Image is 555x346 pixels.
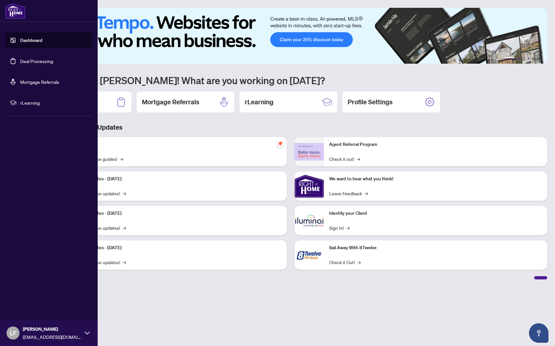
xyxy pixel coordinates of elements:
p: Platform Updates - [DATE] [68,210,282,217]
span: pushpin [276,140,284,147]
img: We want to hear what you think! [295,172,324,201]
p: We want to hear what you think! [329,175,542,183]
span: → [123,259,126,266]
span: rLearning [20,99,88,106]
button: 2 [517,57,520,60]
p: Platform Updates - [DATE] [68,175,282,183]
button: 1 [504,57,515,60]
a: Check it out!→ [329,155,360,162]
a: Leave Feedback→ [329,190,368,197]
h2: Profile Settings [348,97,393,107]
a: Dashboard [20,37,42,43]
img: Slide 0 [34,8,547,64]
span: → [123,190,126,197]
img: logo [5,3,25,19]
a: Sign In!→ [329,224,350,231]
button: 6 [538,57,541,60]
span: → [365,190,368,197]
img: Sail Away With 8Twelve [295,240,324,270]
a: Check it Out!→ [329,259,361,266]
span: → [357,259,361,266]
span: [PERSON_NAME] [23,326,81,333]
img: Agent Referral Program [295,143,324,161]
p: Agent Referral Program [329,141,542,148]
p: Self-Help [68,141,282,148]
span: → [120,155,123,162]
span: → [357,155,360,162]
span: → [346,224,350,231]
h2: Mortgage Referrals [142,97,199,107]
span: → [123,224,126,231]
h1: Welcome back [PERSON_NAME]! What are you working on [DATE]? [34,74,547,86]
span: LF [10,328,16,338]
button: 4 [528,57,530,60]
a: Mortgage Referrals [20,79,59,85]
span: [EMAIL_ADDRESS][DOMAIN_NAME] [23,333,81,340]
p: Identify your Client [329,210,542,217]
button: 5 [533,57,535,60]
p: Platform Updates - [DATE] [68,244,282,251]
button: Open asap [529,323,548,343]
img: Identify your Client [295,206,324,235]
a: Deal Processing [20,58,53,64]
button: 3 [522,57,525,60]
h2: rLearning [245,97,273,107]
p: Sail Away With 8Twelve [329,244,542,251]
h3: Brokerage & Industry Updates [34,123,547,132]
